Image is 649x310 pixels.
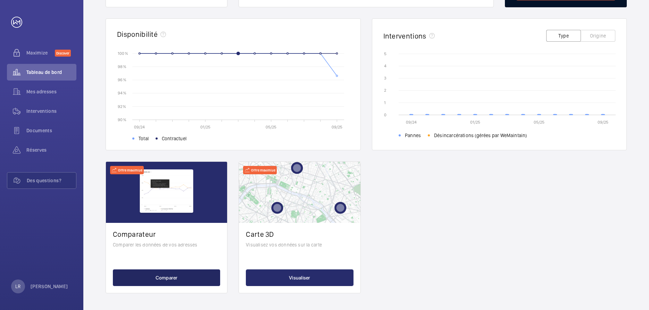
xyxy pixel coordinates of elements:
text: 0 [384,112,386,117]
text: 92 % [118,104,126,109]
span: Total [139,135,149,142]
text: 05/25 [534,120,544,125]
h2: Comparateur [113,230,220,238]
text: 94 % [118,91,126,95]
span: Mes adresses [26,88,76,95]
button: Type [546,30,581,42]
text: 1 [384,100,386,105]
text: 01/25 [200,125,210,129]
span: Désincarcérations (gérées par WeMaintain) [434,132,527,139]
span: Documents [26,127,76,134]
button: Origine [581,30,615,42]
p: [PERSON_NAME] [31,283,68,290]
text: 98 % [118,64,126,69]
text: 3 [384,76,386,81]
h2: Interventions [383,32,426,40]
h2: Disponibilité [117,30,158,39]
text: 05/25 [266,125,276,129]
span: Discover [55,50,71,57]
span: Pannes [405,132,421,139]
text: 100 % [118,51,128,56]
h2: Carte 3D [246,230,353,238]
div: Offre maximize [243,166,277,174]
button: Visualiser [246,269,353,286]
span: Réserves [26,146,76,153]
text: 96 % [118,77,126,82]
p: LR [15,283,20,290]
text: 09/25 [598,120,608,125]
text: 5 [384,51,386,56]
text: 90 % [118,117,126,122]
text: 4 [384,64,386,68]
text: 09/24 [134,125,145,129]
span: Contractuel [162,135,186,142]
p: Comparer les données de vos adresses [113,241,220,248]
text: 01/25 [470,120,480,125]
button: Comparer [113,269,220,286]
span: Interventions [26,108,76,115]
text: 2 [384,88,386,93]
span: Maximize [26,49,55,56]
text: 09/25 [332,125,342,129]
p: Visualisez vos données sur la carte [246,241,353,248]
text: 09/24 [406,120,417,125]
span: Des questions? [27,177,76,184]
span: Tableau de bord [26,69,76,76]
div: Offre maximize [110,166,144,174]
